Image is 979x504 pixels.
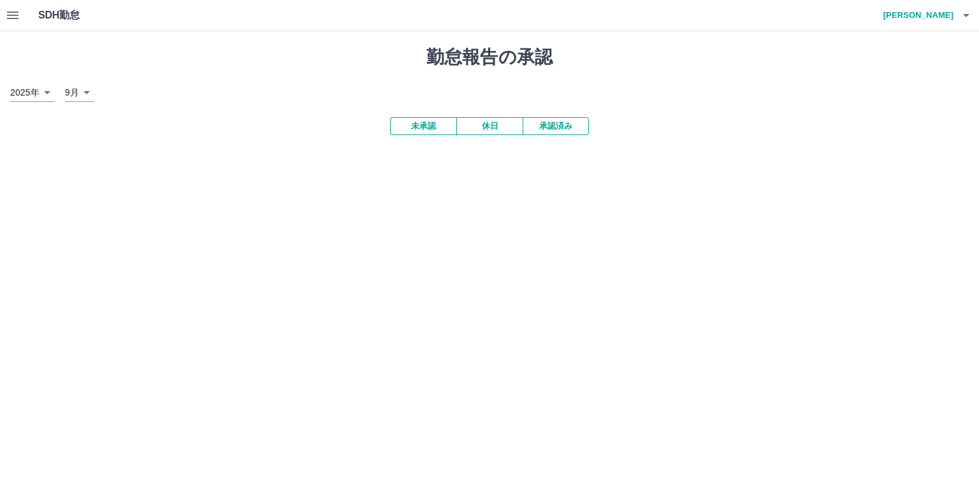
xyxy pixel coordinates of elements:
[523,117,589,135] button: 承認済み
[65,83,94,102] div: 9月
[10,47,969,68] h1: 勤怠報告の承認
[10,83,55,102] div: 2025年
[390,117,456,135] button: 未承認
[456,117,523,135] button: 休日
